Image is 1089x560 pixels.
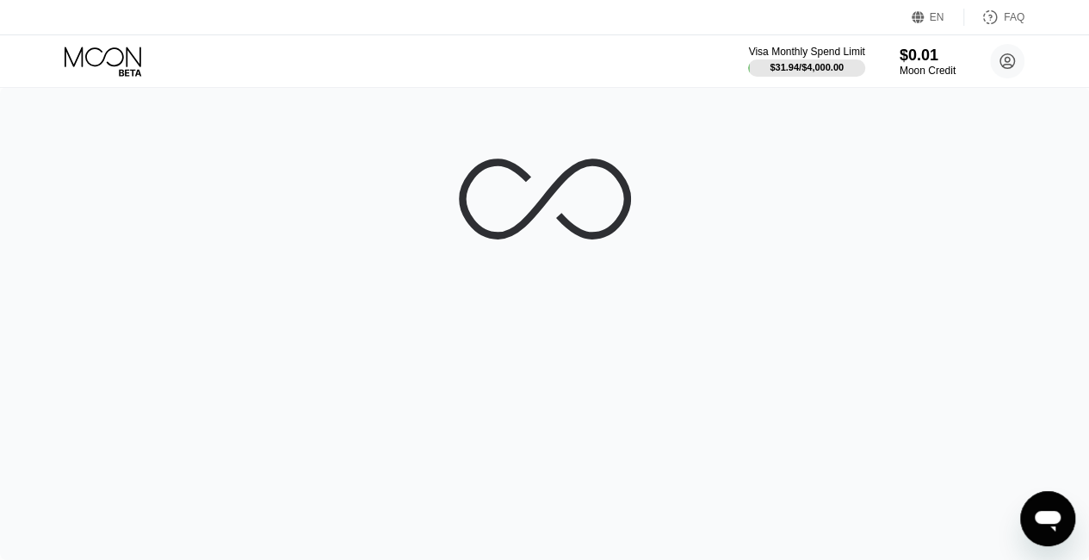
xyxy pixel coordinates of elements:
[964,9,1024,26] div: FAQ
[900,65,956,77] div: Moon Credit
[912,9,964,26] div: EN
[770,62,844,72] div: $31.94 / $4,000.00
[1004,11,1024,23] div: FAQ
[748,46,864,58] div: Visa Monthly Spend Limit
[1020,491,1075,546] iframe: Button to launch messaging window
[900,47,956,65] div: $0.01
[900,47,956,77] div: $0.01Moon Credit
[748,46,864,77] div: Visa Monthly Spend Limit$31.94/$4,000.00
[930,11,944,23] div: EN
